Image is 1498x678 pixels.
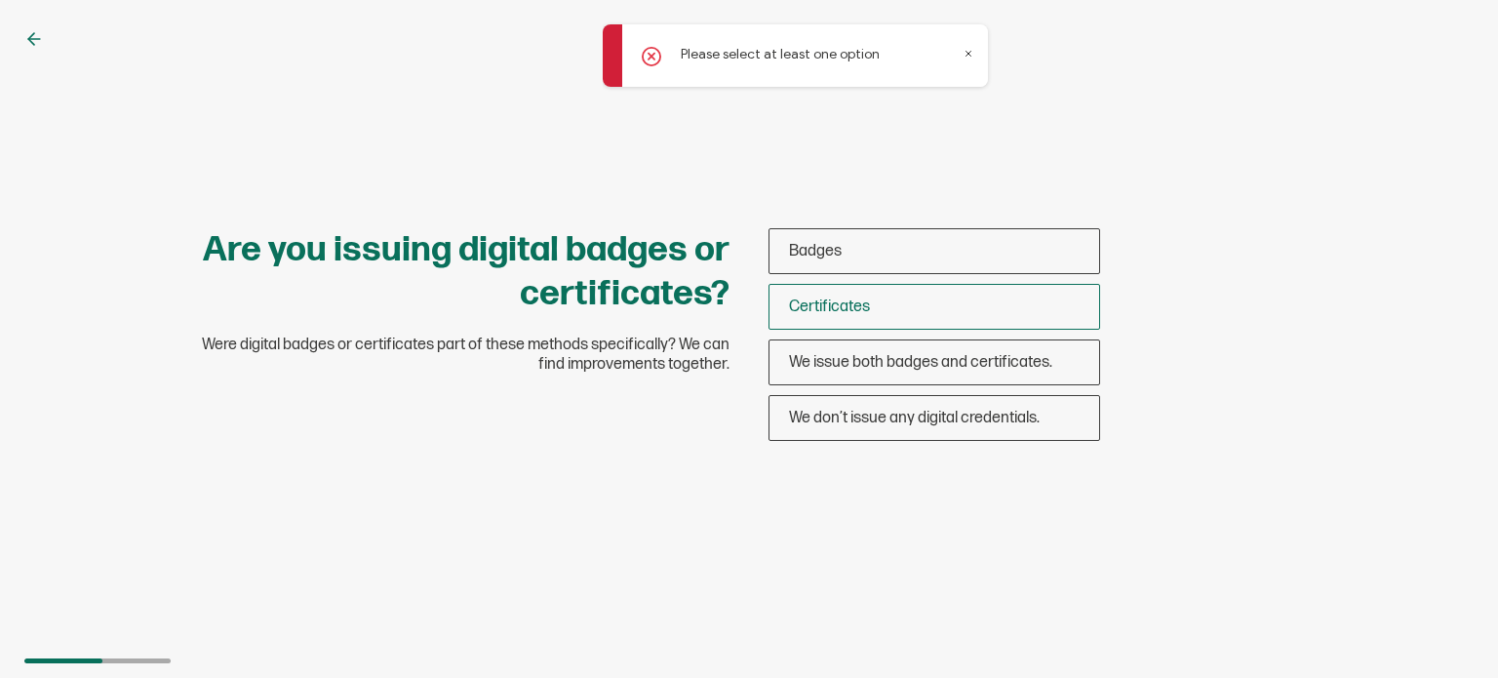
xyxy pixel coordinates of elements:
[789,242,842,260] span: Badges
[1400,584,1498,678] iframe: Chat Widget
[789,353,1052,372] span: We issue both badges and certificates.
[789,409,1040,427] span: We don’t issue any digital credentials.
[789,298,870,316] span: Certificates
[681,44,880,64] p: Please select at least one option
[183,336,729,375] span: Were digital badges or certificates part of these methods specifically? We can find improvements ...
[183,228,729,316] h1: Are you issuing digital badges or certificates?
